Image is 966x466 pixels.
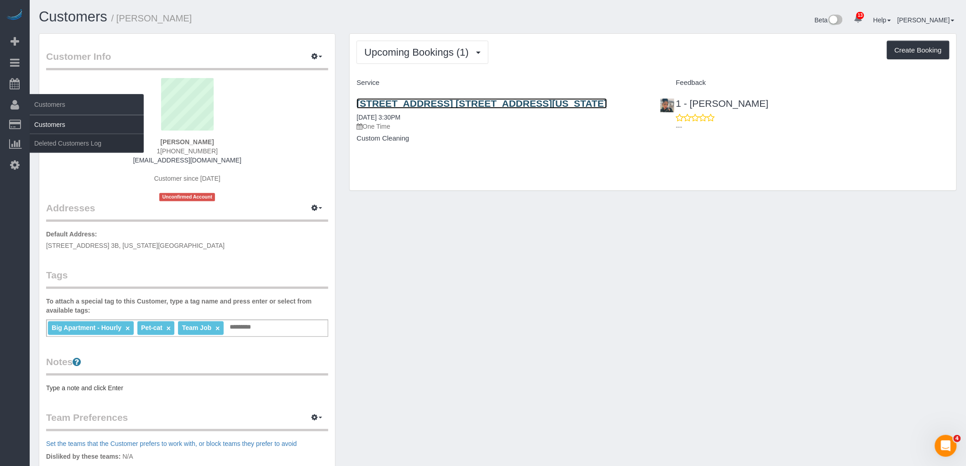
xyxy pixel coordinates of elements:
[357,79,646,87] h4: Service
[364,47,473,58] span: Upcoming Bookings (1)
[660,79,950,87] h4: Feedback
[126,325,130,332] a: ×
[815,16,843,24] a: Beta
[111,13,192,23] small: / [PERSON_NAME]
[215,325,220,332] a: ×
[660,98,769,109] a: 1 - [PERSON_NAME]
[935,435,957,457] iframe: Intercom live chat
[661,99,674,112] img: 1 - Marlenyn Robles
[39,9,107,25] a: Customers
[46,355,328,376] legend: Notes
[160,138,214,146] strong: [PERSON_NAME]
[873,16,891,24] a: Help
[30,115,144,134] a: Customers
[357,135,646,142] h4: Custom Cleaning
[141,324,163,331] span: Pet-cat
[849,9,867,29] a: 13
[157,147,218,155] span: 1
[46,411,328,431] legend: Team Preferences
[133,157,241,164] a: [EMAIL_ADDRESS][DOMAIN_NAME]
[46,50,328,70] legend: Customer Info
[160,147,218,155] hm-ph: [PHONE_NUMBER]
[357,41,488,64] button: Upcoming Bookings (1)
[887,41,950,60] button: Create Booking
[46,440,297,447] a: Set the teams that the Customer prefers to work with, or block teams they prefer to avoid
[154,175,220,182] span: Customer since [DATE]
[46,268,328,289] legend: Tags
[856,12,864,19] span: 13
[676,122,950,131] p: ---
[30,115,144,153] ul: Customers
[828,15,843,26] img: New interface
[357,98,607,109] a: [STREET_ADDRESS] [STREET_ADDRESS][US_STATE]
[46,230,97,239] label: Default Address:
[30,94,144,115] span: Customers
[5,9,24,22] img: Automaid Logo
[898,16,955,24] a: [PERSON_NAME]
[357,114,400,121] a: [DATE] 3:30PM
[159,193,215,201] span: Unconfirmed Account
[167,325,171,332] a: ×
[357,122,646,131] p: One Time
[46,383,328,393] pre: Type a note and click Enter
[46,242,225,249] span: [STREET_ADDRESS] 3B, [US_STATE][GEOGRAPHIC_DATA]
[122,453,133,460] span: N/A
[182,324,211,331] span: Team Job
[46,297,328,315] label: To attach a special tag to this Customer, type a tag name and press enter or select from availabl...
[46,452,121,461] label: Disliked by these teams:
[30,134,144,152] a: Deleted Customers Log
[954,435,961,442] span: 4
[52,324,121,331] span: Big Apartment - Hourly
